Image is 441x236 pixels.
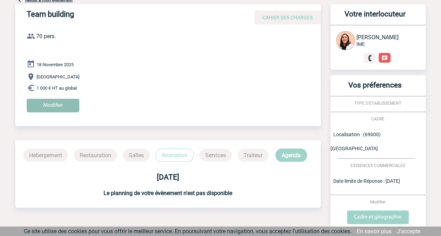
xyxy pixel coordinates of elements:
[36,62,74,67] span: 18 Novembre 2025
[27,10,237,22] h4: Team building
[27,99,79,112] input: Modifier
[74,149,117,161] p: Restauration
[157,173,179,181] b: [DATE]
[336,31,355,50] img: 129834-0.png
[397,228,420,235] a: J'accepte
[367,55,373,61] img: fixe.png
[23,149,68,161] p: Hébergement
[24,228,352,235] span: Ce site utilise des cookies pour vous offrir le meilleur service. En poursuivant votre navigation...
[333,178,400,184] span: Date limite de Réponse : [DATE]
[123,149,150,161] p: Salles
[155,148,194,162] p: Animation
[347,210,409,224] input: Cadre et géographie
[356,34,399,41] span: [PERSON_NAME]
[199,149,232,161] p: Services
[370,200,386,204] span: Modifier
[356,41,365,47] span: IME
[333,81,417,96] h3: Vos préferences
[36,74,79,79] span: [GEOGRAPHIC_DATA]
[354,101,401,106] span: TYPE D'ETABLISSEMENT
[357,228,392,235] a: En savoir plus
[36,33,56,40] span: 70 pers.
[15,190,321,196] h3: Le planning de votre évènement n'est pas disponible
[36,85,77,91] span: 1 000 € HT au global
[350,163,405,168] span: EXIGENCES COMMERCIALES
[381,55,388,61] img: chat-24-px-w.png
[275,148,307,162] p: Agenda
[371,117,385,122] span: CADRE
[262,15,313,20] span: CAHIER DES CHARGES
[333,10,417,25] h3: Votre interlocuteur
[238,149,268,161] p: Traiteur
[330,132,381,151] span: Localisation : (69000) [GEOGRAPHIC_DATA]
